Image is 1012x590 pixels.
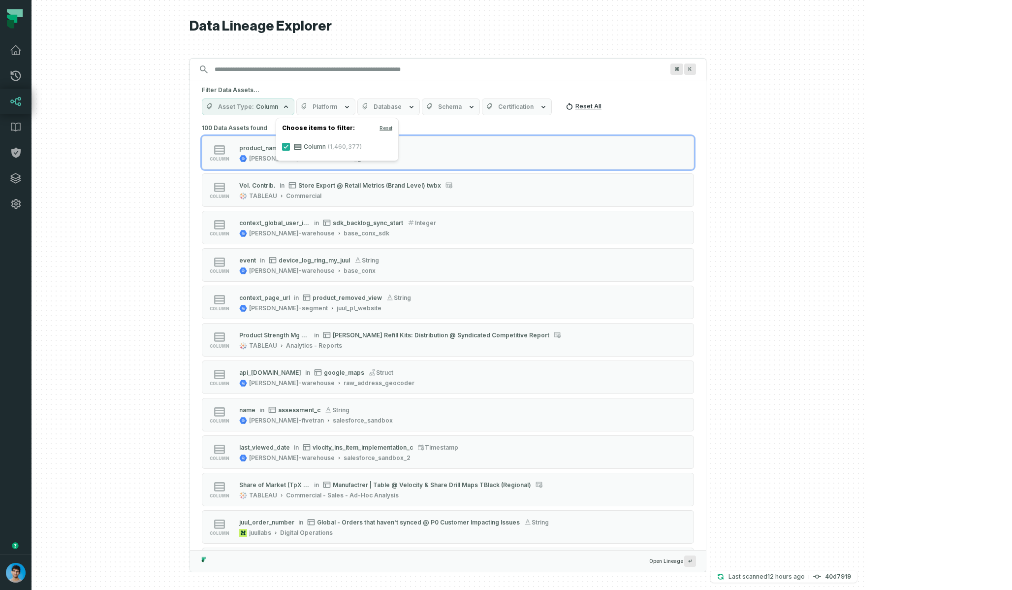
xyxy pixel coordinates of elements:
span: column [210,231,229,236]
div: salesforce_sandbox_2 [344,454,411,462]
span: Open Lineage [649,556,696,567]
span: column [210,344,229,349]
div: juullabs [249,529,271,537]
button: Reset [379,124,392,132]
span: Press ⌘ + K to focus the search bar [670,64,683,75]
button: columnapi_[DOMAIN_NAME]ingoogle_mapsstruct[PERSON_NAME]-warehouseraw_address_geocoder [202,361,694,394]
div: Tooltip anchor [11,541,20,550]
span: in [314,331,319,339]
div: juul-fivetran [249,417,324,425]
div: juul-warehouse [249,454,335,462]
span: timestamp [425,444,458,451]
span: in [298,519,303,526]
button: Column(1,460,377) [282,143,290,151]
div: TABLEAU [249,192,277,200]
button: columneventindevice_log_ring_my_juulstring[PERSON_NAME]-warehousebase_conx [202,248,694,282]
button: Platform [296,98,355,115]
span: Database [374,103,402,111]
div: juul-warehouse [249,267,335,275]
span: column [210,306,229,311]
span: string [532,519,549,526]
div: juul-warehouse [249,229,335,237]
span: Schema [438,103,462,111]
button: columnjuul_order_numberinGlobal - Orders that haven't synced @ P0 Customer Impacting Issuesstring... [202,510,694,544]
span: string [332,406,349,414]
span: assessment_c [278,406,320,414]
span: vlocity_ins_item_implementation_c [313,444,413,451]
div: juul-segment [249,304,328,312]
div: base_conx [344,267,376,275]
span: Column [256,103,278,111]
span: in [314,481,319,489]
span: in [280,182,285,189]
span: Store Export @ Retail Metrics (Brand Level) twbx [298,182,441,189]
div: Commercial - Sales - Ad-Hoc Analysis [286,492,399,499]
button: columnnameinassessment_cstring[PERSON_NAME]-fivetransalesforce_sandbox [202,398,694,431]
span: Asset Type [218,103,254,111]
button: columnproduct_nameinexec_sop_ingestionstring[PERSON_NAME]-warehouseraw_gsheets [202,136,694,169]
h1: Data Lineage Explorer [190,18,706,35]
button: Last scanned[DATE] 6:29:45 AM40d7919 [711,571,857,583]
label: Column [276,137,398,157]
button: columncontext_global_user_id_filledinsdk_backlog_sync_startinteger[PERSON_NAME]-warehousebase_con... [202,211,694,244]
div: last_viewed_date [239,444,290,451]
div: Commercial [286,192,321,200]
div: TABLEAU [249,342,277,350]
span: Platform [313,103,337,111]
span: device_log_ring_my_juul [279,257,350,264]
span: column [210,531,229,536]
span: in [259,406,264,414]
h4: Choose items to filter: [276,122,398,137]
button: columnProduct Strength Mg Per Mlin[PERSON_NAME] Refill Kits: Distribution @ Syndicated Competitiv... [202,323,694,357]
span: Manufactrer | Table @ Velocity & Share Drill Maps TBlack (Regional) [333,481,531,489]
div: Vol. Contrib. [239,182,276,189]
span: in [294,294,299,301]
button: Database [357,98,420,115]
span: string [362,257,379,264]
button: Reset All [562,98,605,114]
div: event [239,257,256,264]
span: column [210,456,229,461]
div: api_response.raw.finance [239,369,301,376]
span: column [210,194,229,199]
div: Product Strength Mg Per Ml [239,331,310,339]
span: column [210,157,229,162]
span: string [394,294,411,301]
div: juul-warehouse [249,379,335,387]
div: Share of Market (TpX Manuf.) [239,481,310,489]
img: avatar of Omri Ildis [6,563,26,583]
span: column [210,419,229,424]
span: Certification [498,103,534,111]
h5: Filter Data Assets... [202,86,694,94]
relative-time: Sep 20, 2025, 6:29 AM GMT+3 [767,573,805,580]
div: juul_order_number [239,519,294,526]
button: columnShare of Market (TpX Manuf.)inManufactrer | Table @ Velocity & Share Drill Maps TBlack (Reg... [202,473,694,506]
span: column [210,269,229,274]
span: struct [376,369,393,376]
span: integer [415,219,436,227]
span: in [314,219,319,227]
span: in [305,369,310,376]
button: columnlast_viewed_dateinvlocity_ins_item_implementation_ctimestamp[PERSON_NAME]-warehousesalesfor... [202,435,694,469]
span: in [294,444,299,451]
div: raw_address_geocoder [344,379,414,387]
div: Suggestions [190,121,706,550]
span: Global - Orders that haven't synced @ P0 Customer Impacting Issues [317,519,520,526]
div: juul_pl_website [337,304,381,312]
div: Analytics - Reports [286,342,342,350]
div: TABLEAU [249,492,277,499]
p: Last scanned [728,572,805,582]
div: product_name [239,144,282,152]
button: columncontext_page_urlinproduct_removed_viewstring[PERSON_NAME]-segmentjuul_pl_website [202,286,694,319]
div: base_conx_sdk [344,229,389,237]
button: Certification [482,98,552,115]
span: Press ↵ to add a new Data Asset to the graph [684,556,696,567]
span: (1,460,377) [328,143,362,151]
button: Schema [422,98,480,115]
h4: 40d7919 [825,574,851,580]
span: column [210,381,229,386]
span: column [210,493,229,498]
button: columnVol. Contrib.inStore Export @ Retail Metrics (Brand Level) twbxTABLEAUCommercial [202,173,694,207]
span: [PERSON_NAME] Refill Kits: Distribution @ Syndicated Competitive Report [333,331,549,339]
div: Digital Operations [280,529,333,537]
